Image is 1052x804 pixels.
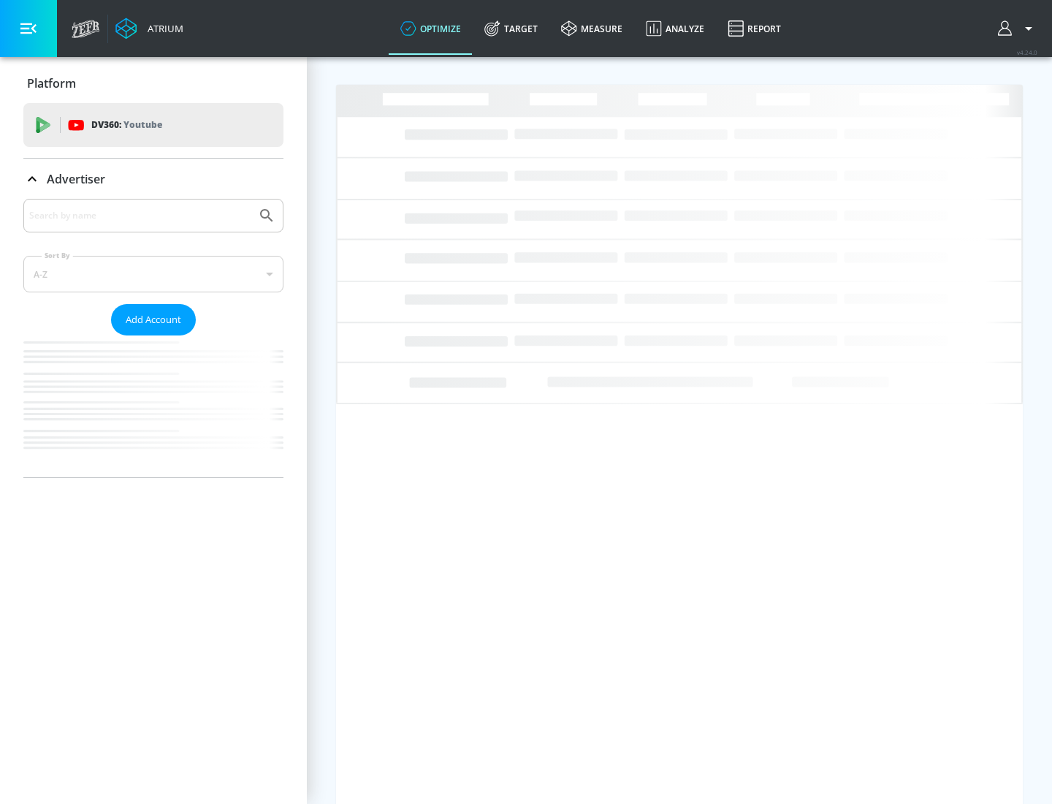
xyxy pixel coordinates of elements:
a: Analyze [634,2,716,55]
nav: list of Advertiser [23,335,283,477]
p: DV360: [91,117,162,133]
div: Advertiser [23,159,283,200]
input: Search by name [29,206,251,225]
div: Advertiser [23,199,283,477]
a: Target [473,2,549,55]
a: measure [549,2,634,55]
p: Platform [27,75,76,91]
p: Youtube [123,117,162,132]
a: Report [716,2,793,55]
span: Add Account [126,311,181,328]
label: Sort By [42,251,73,260]
button: Add Account [111,304,196,335]
div: DV360: Youtube [23,103,283,147]
span: v 4.24.0 [1017,48,1037,56]
div: Platform [23,63,283,104]
div: Atrium [142,22,183,35]
a: optimize [389,2,473,55]
div: A-Z [23,256,283,292]
p: Advertiser [47,171,105,187]
a: Atrium [115,18,183,39]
